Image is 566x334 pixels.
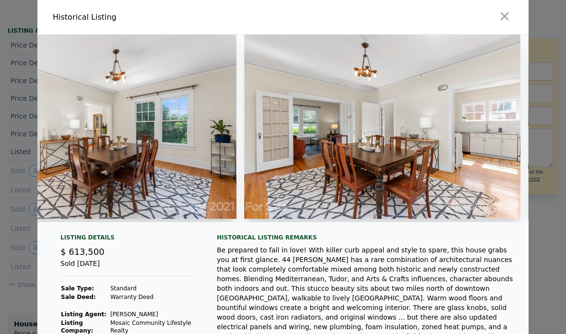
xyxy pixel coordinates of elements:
[244,35,520,219] img: Property Img
[217,234,513,241] div: Historical Listing remarks
[61,311,106,318] strong: Listing Agent:
[110,284,194,293] td: Standard
[61,285,94,292] strong: Sale Type:
[110,293,194,301] td: Warranty Deed
[53,12,279,23] div: Historical Listing
[60,247,105,257] span: $ 613,500
[110,310,194,319] td: [PERSON_NAME]
[61,320,93,334] strong: Listing Company:
[60,259,194,276] div: Sold [DATE]
[60,234,194,245] div: Listing Details
[61,294,96,300] strong: Sale Deed:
